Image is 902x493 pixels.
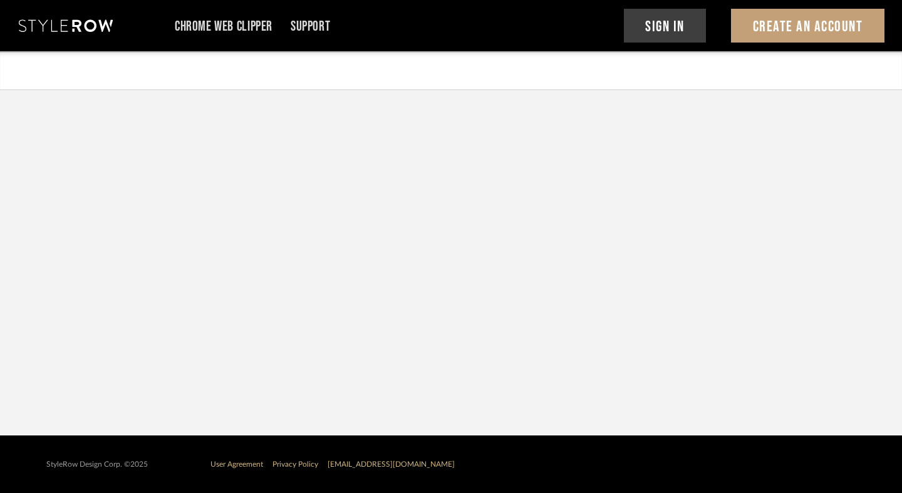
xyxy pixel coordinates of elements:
a: Support [291,21,330,32]
a: [EMAIL_ADDRESS][DOMAIN_NAME] [328,460,455,468]
a: User Agreement [210,460,263,468]
a: Chrome Web Clipper [175,21,272,32]
button: Create An Account [731,9,884,43]
div: StyleRow Design Corp. ©2025 [46,460,148,469]
button: Sign In [624,9,707,43]
a: Privacy Policy [272,460,318,468]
